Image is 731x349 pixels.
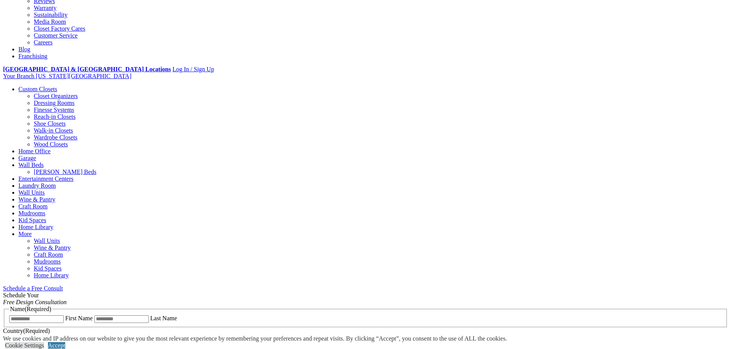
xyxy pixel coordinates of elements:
[150,315,177,321] label: Last Name
[34,18,66,25] a: Media Room
[34,251,63,258] a: Craft Room
[9,306,52,313] legend: Name
[18,210,45,216] a: Mudrooms
[34,120,66,127] a: Shoe Closets
[18,203,48,210] a: Craft Room
[3,299,67,305] em: Free Design Consultation
[3,73,34,79] span: Your Branch
[18,224,53,230] a: Home Library
[18,231,32,237] a: More menu text will display only on big screen
[34,265,61,272] a: Kid Spaces
[3,66,171,72] a: [GEOGRAPHIC_DATA] & [GEOGRAPHIC_DATA] Locations
[34,11,68,18] a: Sustainability
[34,5,56,11] a: Warranty
[18,53,48,59] a: Franchising
[34,238,60,244] a: Wall Units
[34,25,85,32] a: Closet Factory Cares
[3,73,131,79] a: Your Branch [US_STATE][GEOGRAPHIC_DATA]
[18,217,46,223] a: Kid Spaces
[18,182,56,189] a: Laundry Room
[18,46,30,52] a: Blog
[34,113,76,120] a: Reach-in Closets
[34,169,96,175] a: [PERSON_NAME] Beds
[18,86,57,92] a: Custom Closets
[18,175,74,182] a: Entertainment Centers
[48,342,65,349] a: Accept
[34,244,71,251] a: Wine & Pantry
[34,100,74,106] a: Dressing Rooms
[34,32,78,39] a: Customer Service
[172,66,214,72] a: Log In / Sign Up
[25,306,51,312] span: (Required)
[36,73,131,79] span: [US_STATE][GEOGRAPHIC_DATA]
[18,162,44,168] a: Wall Beds
[18,189,45,196] a: Wall Units
[3,328,50,334] label: Country
[34,39,53,46] a: Careers
[34,141,68,147] a: Wood Closets
[18,148,51,154] a: Home Office
[18,155,36,161] a: Garage
[34,107,74,113] a: Finesse Systems
[34,272,69,279] a: Home Library
[23,328,50,334] span: (Required)
[3,335,507,342] div: We use cookies and IP address on our website to give you the most relevant experience by remember...
[65,315,93,321] label: First Name
[34,127,73,134] a: Walk-in Closets
[18,196,55,203] a: Wine & Pantry
[3,285,63,292] a: Schedule a Free Consult (opens a dropdown menu)
[34,258,61,265] a: Mudrooms
[5,342,44,349] a: Cookie Settings
[34,134,78,141] a: Wardrobe Closets
[3,292,67,305] span: Schedule Your
[34,93,78,99] a: Closet Organizers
